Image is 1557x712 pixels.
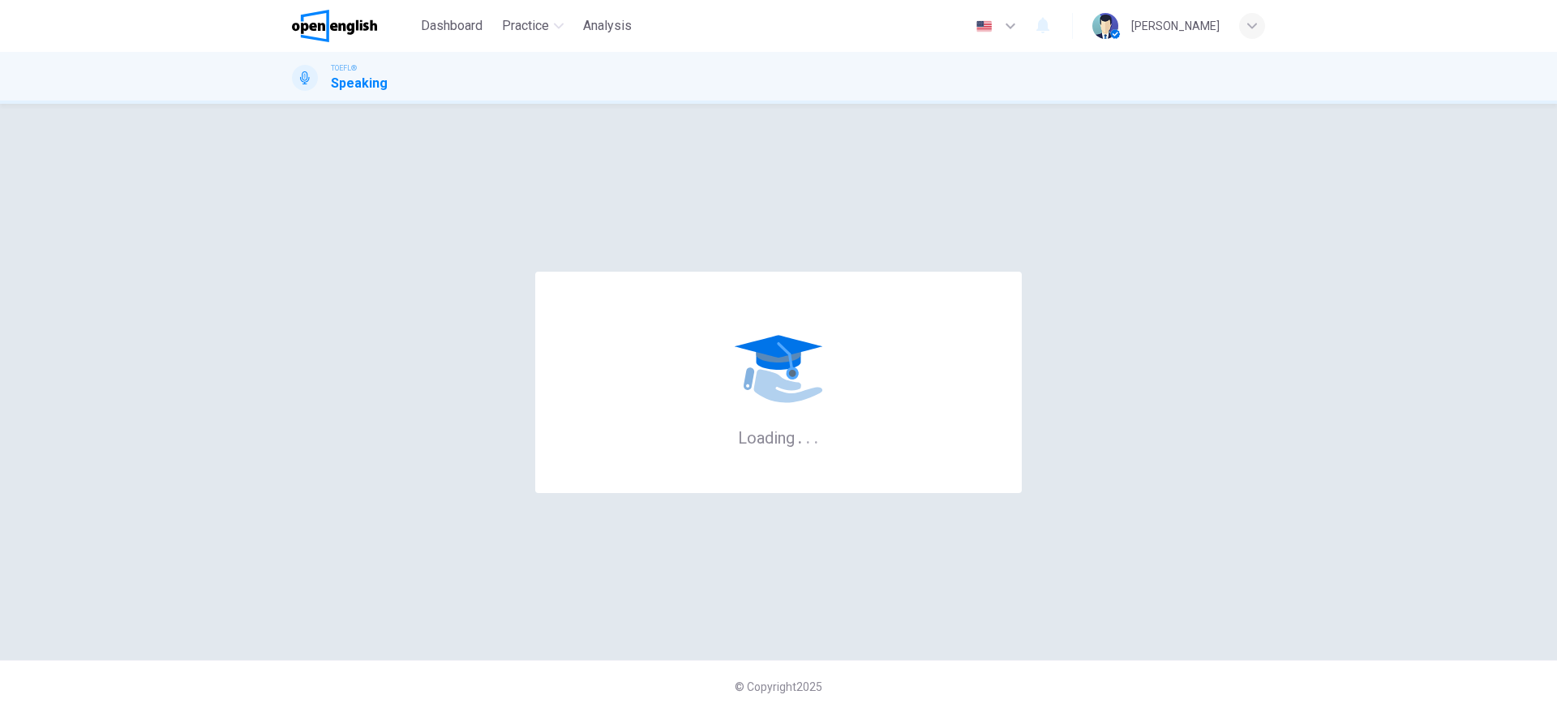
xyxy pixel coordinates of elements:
button: Dashboard [414,11,489,41]
h6: Loading [738,427,819,448]
span: © Copyright 2025 [735,680,822,693]
a: OpenEnglish logo [292,10,414,42]
h1: Speaking [331,74,388,93]
span: Analysis [583,16,632,36]
button: Analysis [577,11,638,41]
div: [PERSON_NAME] [1131,16,1220,36]
img: OpenEnglish logo [292,10,377,42]
span: TOEFL® [331,62,357,74]
button: Practice [495,11,570,41]
h6: . [797,422,803,449]
span: Practice [502,16,549,36]
h6: . [813,422,819,449]
img: Profile picture [1092,13,1118,39]
h6: . [805,422,811,449]
span: Dashboard [421,16,483,36]
img: en [974,20,994,32]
